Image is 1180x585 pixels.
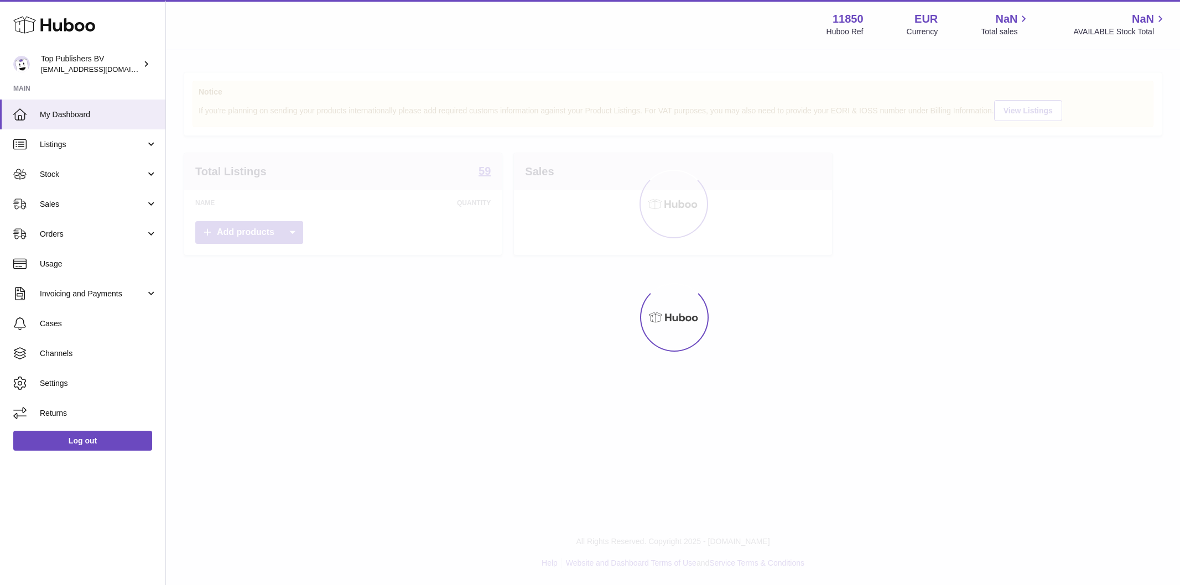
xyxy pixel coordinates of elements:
[40,199,145,210] span: Sales
[914,12,938,27] strong: EUR
[995,12,1017,27] span: NaN
[1073,12,1167,37] a: NaN AVAILABLE Stock Total
[40,169,145,180] span: Stock
[40,348,157,359] span: Channels
[1132,12,1154,27] span: NaN
[40,259,157,269] span: Usage
[13,431,152,451] a: Log out
[907,27,938,37] div: Currency
[981,12,1030,37] a: NaN Total sales
[40,318,157,329] span: Cases
[833,12,864,27] strong: 11850
[40,378,157,389] span: Settings
[13,56,30,72] img: internalAdmin-11850@internal.huboo.com
[41,65,163,74] span: [EMAIL_ADDRESS][DOMAIN_NAME]
[981,27,1030,37] span: Total sales
[826,27,864,37] div: Huboo Ref
[41,54,141,75] div: Top Publishers BV
[1073,27,1167,37] span: AVAILABLE Stock Total
[40,139,145,150] span: Listings
[40,408,157,419] span: Returns
[40,109,157,120] span: My Dashboard
[40,229,145,239] span: Orders
[40,289,145,299] span: Invoicing and Payments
